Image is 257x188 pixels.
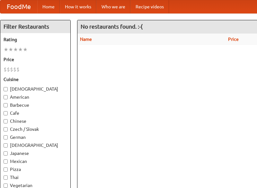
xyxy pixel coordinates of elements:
input: Mexican [4,159,8,164]
input: American [4,95,8,99]
a: FoodMe [0,0,37,13]
a: Who we are [96,0,130,13]
label: Thai [4,174,67,181]
label: Cafe [4,110,67,116]
label: Pizza [4,166,67,173]
input: Barbecue [4,103,8,107]
h4: Filter Restaurants [0,20,70,33]
label: [DEMOGRAPHIC_DATA] [4,142,67,148]
label: Mexican [4,158,67,165]
input: [DEMOGRAPHIC_DATA] [4,143,8,148]
input: Thai [4,175,8,180]
ng-pluralize: No restaurants found. :-( [81,23,143,30]
li: ★ [8,46,13,53]
li: ★ [23,46,28,53]
h5: Cuisine [4,76,67,83]
label: American [4,94,67,100]
li: $ [13,66,16,73]
a: Recipe videos [130,0,169,13]
input: Vegetarian [4,184,8,188]
h5: Price [4,56,67,63]
a: Name [80,37,92,42]
li: $ [16,66,20,73]
li: ★ [4,46,8,53]
label: Japanese [4,150,67,157]
input: [DEMOGRAPHIC_DATA] [4,87,8,91]
input: Chinese [4,119,8,123]
li: $ [10,66,13,73]
label: Chinese [4,118,67,124]
label: Czech / Slovak [4,126,67,132]
li: ★ [13,46,18,53]
li: $ [7,66,10,73]
label: Barbecue [4,102,67,108]
label: [DEMOGRAPHIC_DATA] [4,86,67,92]
input: Czech / Slovak [4,127,8,131]
a: How it works [60,0,96,13]
h5: Rating [4,36,67,43]
a: Home [37,0,60,13]
a: Price [228,37,239,42]
input: Japanese [4,151,8,156]
li: ★ [18,46,23,53]
li: $ [4,66,7,73]
input: Pizza [4,167,8,172]
input: German [4,135,8,139]
label: German [4,134,67,140]
input: Cafe [4,111,8,115]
